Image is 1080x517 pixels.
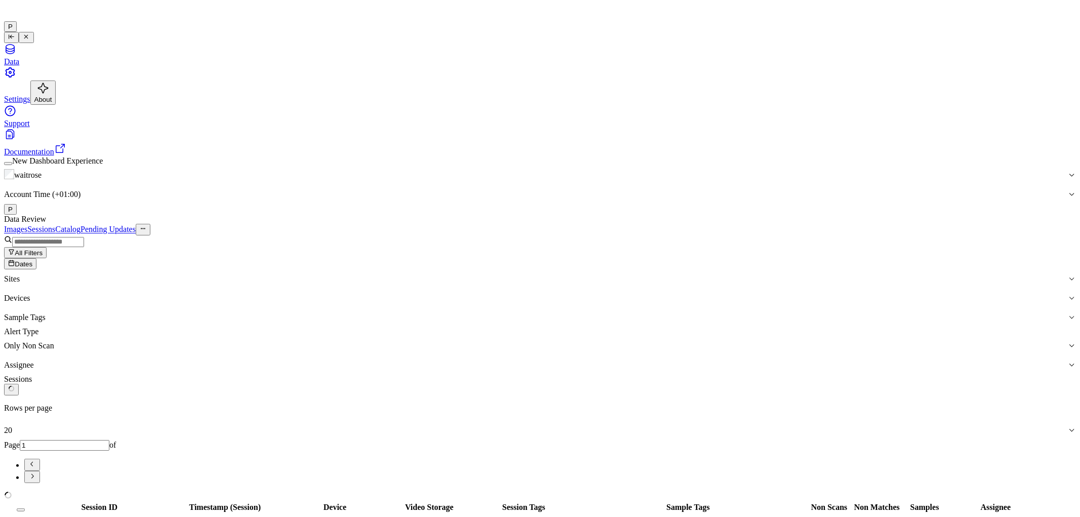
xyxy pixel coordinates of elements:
th: Timestamp (Session) [163,502,287,512]
th: Non Matches [854,502,900,512]
button: Go to previous page [24,459,40,471]
a: Data [4,43,1076,66]
th: Session ID [37,502,162,512]
button: P [4,204,17,215]
span: of [109,441,116,449]
nav: pagination [4,459,1076,483]
div: Data Review [4,215,1076,224]
th: Session Tags [477,502,570,512]
button: Go to next page [24,471,40,483]
th: Assignee [949,502,1042,512]
button: About [30,81,56,105]
a: Images [4,225,27,234]
a: Support [4,105,1076,128]
th: Samples [901,502,948,512]
span: Sessions [4,375,32,383]
button: Select all [17,508,25,511]
a: Settings [4,66,1076,103]
button: Toggle Navigation [19,32,33,43]
button: Toggle Navigation [4,32,19,43]
label: Alert Type [4,327,38,336]
a: Pending Updates [81,225,136,234]
span: Page [4,441,20,449]
th: Device [288,502,381,512]
button: P [4,21,17,32]
span: P [8,206,13,213]
div: New Dashboard Experience [4,156,1076,166]
a: Sessions [27,225,55,234]
th: Sample Tags [572,502,805,512]
span: P [8,23,13,30]
a: Catalog [55,225,81,234]
p: Rows per page [4,404,1076,413]
th: Non Scans [806,502,853,512]
th: Video Storage [383,502,476,512]
button: Dates [4,258,36,269]
a: Documentation [4,128,1076,156]
button: All Filters [4,247,47,258]
span: Dates [15,260,32,268]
